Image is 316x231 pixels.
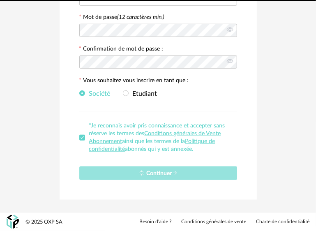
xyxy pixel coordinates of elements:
a: Conditions générales de vente [181,219,246,225]
label: Mot de passe [83,14,165,20]
span: Etudiant [129,90,157,97]
label: Vous souhaitez vous inscrire en tant que : [79,78,189,85]
span: Société [85,90,111,97]
a: Charte de confidentialité [256,219,309,225]
img: OXP [7,215,19,229]
a: Politique de confidentialité [89,139,215,152]
a: Besoin d'aide ? [139,219,171,225]
label: Confirmation de mot de passe : [79,46,164,53]
span: *Je reconnais avoir pris connaissance et accepter sans réserve les termes des ainsi que les terme... [89,123,225,152]
div: © 2025 OXP SA [25,219,62,226]
a: Conditions générales de Vente Abonnement [89,131,221,144]
i: (12 caractères min.) [118,14,165,20]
